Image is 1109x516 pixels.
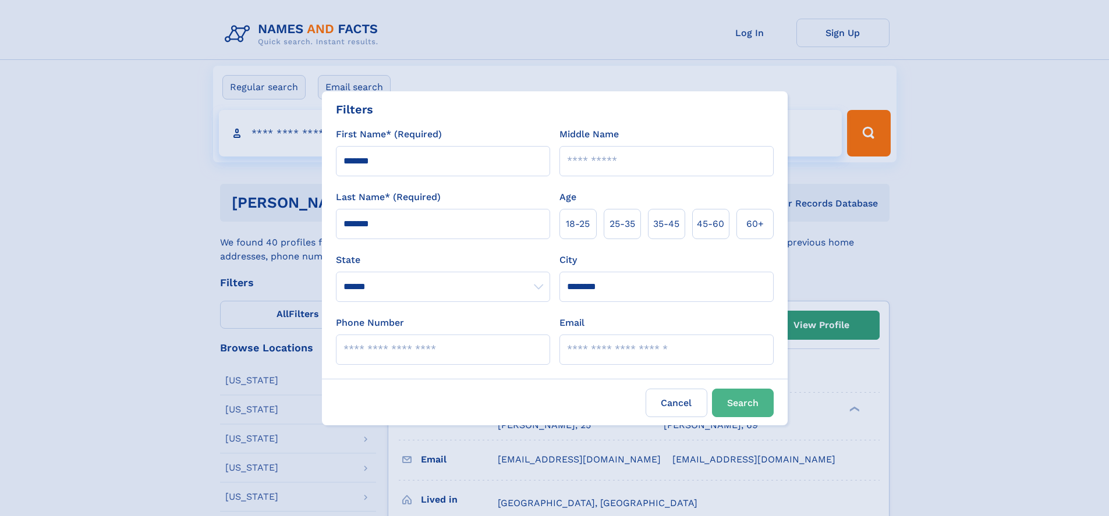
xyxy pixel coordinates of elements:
[336,190,441,204] label: Last Name* (Required)
[336,127,442,141] label: First Name* (Required)
[559,190,576,204] label: Age
[559,253,577,267] label: City
[746,217,764,231] span: 60+
[559,316,584,330] label: Email
[336,253,550,267] label: State
[336,316,404,330] label: Phone Number
[712,389,774,417] button: Search
[697,217,724,231] span: 45‑60
[646,389,707,417] label: Cancel
[610,217,635,231] span: 25‑35
[653,217,679,231] span: 35‑45
[566,217,590,231] span: 18‑25
[559,127,619,141] label: Middle Name
[336,101,373,118] div: Filters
